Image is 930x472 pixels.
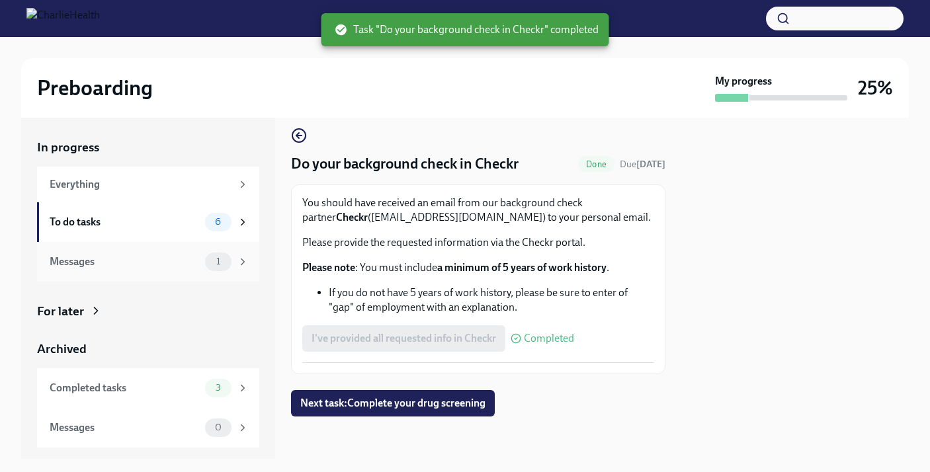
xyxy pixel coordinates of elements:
[37,139,259,156] a: In progress
[37,303,259,320] a: For later
[208,256,228,266] span: 1
[291,390,495,416] button: Next task:Complete your drug screening
[37,340,259,358] a: Archived
[636,159,665,170] strong: [DATE]
[50,420,200,435] div: Messages
[620,158,665,171] span: August 17th, 2025 08:00
[37,242,259,282] a: Messages1
[207,422,230,432] span: 0
[37,202,259,242] a: To do tasks6
[207,217,229,227] span: 6
[26,8,100,29] img: CharlieHealth
[37,408,259,448] a: Messages0
[335,22,599,37] span: Task "Do your background check in Checkr" completed
[620,159,665,170] span: Due
[50,215,200,229] div: To do tasks
[291,154,519,174] h4: Do your background check in Checkr
[50,255,200,269] div: Messages
[329,286,654,315] li: If you do not have 5 years of work history, please be sure to enter of "gap" of employment with a...
[715,74,772,89] strong: My progress
[302,235,654,250] p: Please provide the requested information via the Checkr portal.
[302,261,355,274] strong: Please note
[50,177,232,192] div: Everything
[37,303,84,320] div: For later
[524,333,574,344] span: Completed
[858,76,893,100] h3: 25%
[300,397,486,410] span: Next task : Complete your drug screening
[37,75,153,101] h2: Preboarding
[37,167,259,202] a: Everything
[437,261,607,274] strong: a minimum of 5 years of work history
[208,383,229,393] span: 3
[302,196,654,225] p: You should have received an email from our background check partner ([EMAIL_ADDRESS][DOMAIN_NAME]...
[336,211,368,223] strong: Checkr
[50,381,200,395] div: Completed tasks
[302,260,654,275] p: : You must include .
[578,159,614,169] span: Done
[37,368,259,408] a: Completed tasks3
